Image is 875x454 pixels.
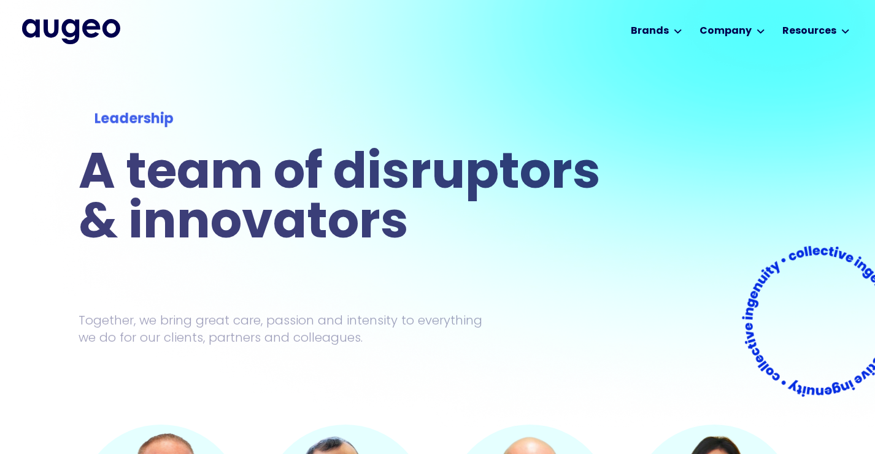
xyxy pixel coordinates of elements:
div: Company [700,24,752,39]
div: Leadership [94,109,593,130]
div: Brands [631,24,669,39]
img: Augeo's full logo in midnight blue. [22,19,120,44]
div: Resources [782,24,836,39]
h1: A team of disruptors & innovators [79,150,609,250]
a: home [22,19,120,44]
p: Together, we bring great care, passion and intensity to everything we do for our clients, partner... [79,312,501,346]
